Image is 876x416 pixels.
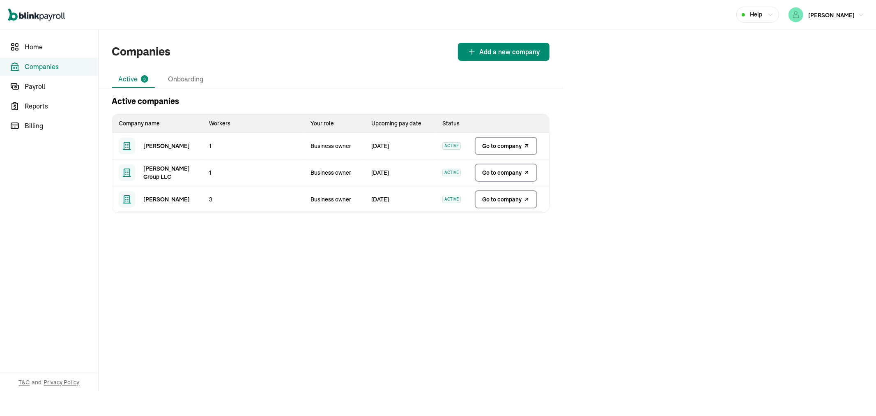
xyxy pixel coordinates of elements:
td: 3 [202,186,304,213]
td: Business owner [304,186,365,213]
span: ACTIVE [442,142,461,150]
td: Business owner [304,133,365,159]
a: Go to company [475,190,537,208]
span: Billing [25,121,98,131]
span: and [32,378,42,386]
span: Go to company [482,169,522,177]
span: [PERSON_NAME] [808,12,855,19]
span: ACTIVE [442,169,461,176]
span: [PERSON_NAME] Group LLC [143,164,196,181]
th: Upcoming pay date [365,114,436,133]
span: 3 [143,76,146,82]
a: Go to company [475,164,537,182]
td: 1 [202,133,304,159]
th: Workers [202,114,304,133]
li: Onboarding [161,71,210,88]
span: T&C [19,378,30,386]
span: Go to company [482,142,522,150]
td: [DATE] [365,159,436,186]
h2: Active companies [112,95,179,107]
th: Your role [304,114,365,133]
span: Companies [25,62,98,72]
th: Status [436,114,471,133]
button: [PERSON_NAME] [785,6,868,24]
a: Go to company [475,137,537,155]
span: Home [25,42,98,52]
td: Business owner [304,159,365,186]
span: Go to company [482,195,522,203]
th: Company name [112,114,202,133]
span: ACTIVE [442,196,461,203]
span: Payroll [25,81,98,91]
span: Reports [25,101,98,111]
td: [DATE] [365,133,436,159]
button: Help [736,7,779,23]
td: [DATE] [365,186,436,213]
nav: Global [8,3,65,27]
span: Privacy Policy [44,378,80,386]
button: Add a new company [458,43,550,61]
span: Add a new company [479,47,540,57]
li: Active [112,71,155,88]
td: 1 [202,159,304,186]
h1: Companies [112,43,170,60]
span: Help [750,10,762,19]
span: [PERSON_NAME] [143,195,190,203]
span: [PERSON_NAME] [143,142,190,150]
